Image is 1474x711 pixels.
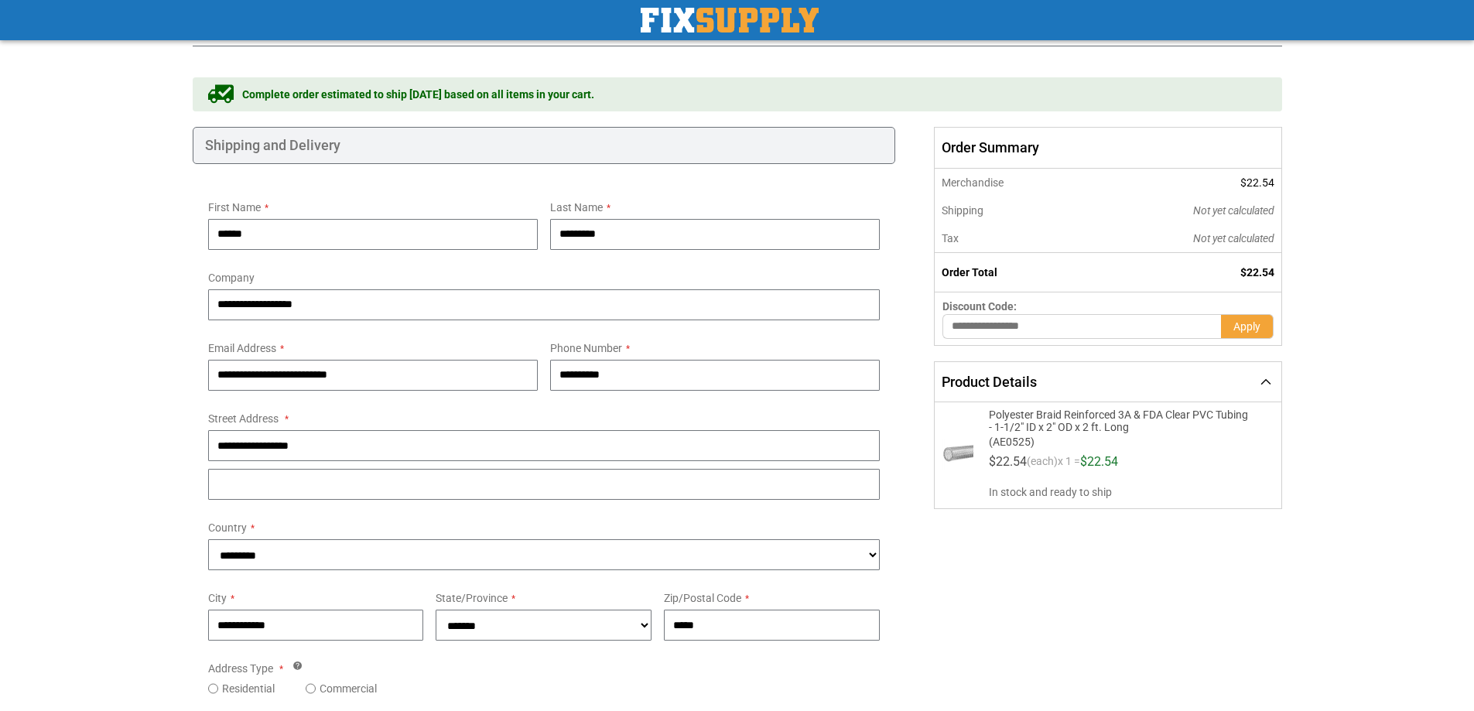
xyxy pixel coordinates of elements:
span: Zip/Postal Code [664,592,741,604]
span: Apply [1233,320,1260,333]
span: Phone Number [550,342,622,354]
span: Address Type [208,662,273,675]
span: Product Details [942,374,1037,390]
span: Street Address [208,412,279,425]
span: Shipping [942,204,983,217]
div: Shipping and Delivery [193,127,896,164]
span: Not yet calculated [1193,204,1274,217]
span: (each) [1027,456,1058,474]
span: City [208,592,227,604]
span: x 1 = [1058,456,1080,474]
span: Company [208,272,255,284]
span: $22.54 [989,454,1027,469]
span: Discount Code: [942,300,1017,313]
span: $22.54 [1240,266,1274,279]
label: Commercial [320,681,377,696]
button: Apply [1221,314,1274,339]
th: Tax [935,224,1089,253]
a: store logo [641,8,819,32]
span: $22.54 [1240,176,1274,189]
span: Not yet calculated [1193,232,1274,244]
span: Last Name [550,201,603,214]
label: Residential [222,681,275,696]
img: Fix Industrial Supply [641,8,819,32]
span: Country [208,521,247,534]
strong: Order Total [942,266,997,279]
span: $22.54 [1080,454,1118,469]
img: Polyester Braid Reinforced 3A & FDA Clear PVC Tubing - 1-1/2" ID x 2" OD x 2 ft. Long [942,439,973,470]
span: First Name [208,201,261,214]
span: (AE0525) [989,433,1249,448]
span: In stock and ready to ship [989,484,1268,500]
span: State/Province [436,592,508,604]
th: Merchandise [935,169,1089,197]
span: Complete order estimated to ship [DATE] based on all items in your cart. [242,87,594,102]
span: Polyester Braid Reinforced 3A & FDA Clear PVC Tubing - 1-1/2" ID x 2" OD x 2 ft. Long [989,408,1249,433]
span: Email Address [208,342,276,354]
span: Order Summary [934,127,1281,169]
